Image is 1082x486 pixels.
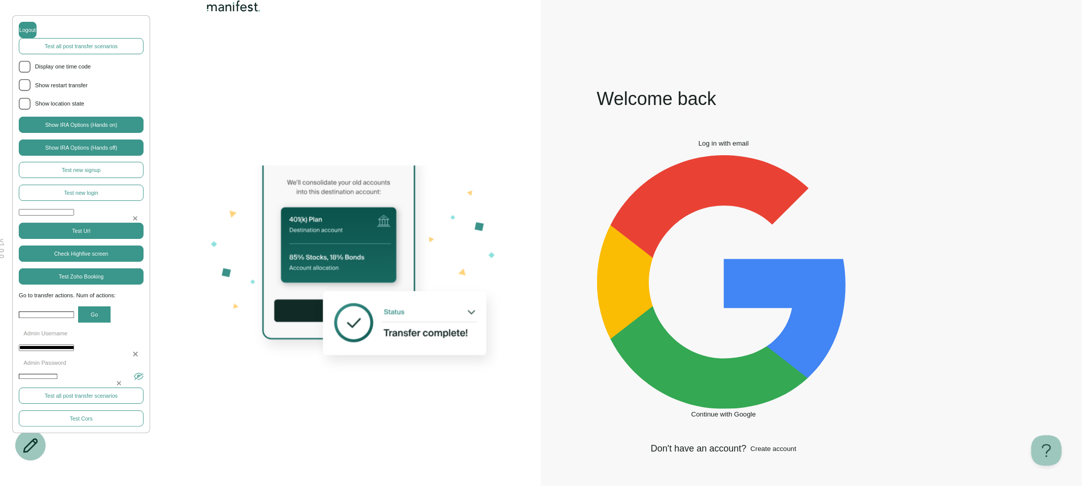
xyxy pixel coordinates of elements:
h1: Welcome back [597,87,716,111]
button: Show IRA Options (Hands on) [19,117,144,133]
button: Show IRA Options (Hands off) [19,140,144,156]
button: Check Highfive screen [19,246,144,262]
span: Continue with Google [691,410,756,418]
span: Go to transfer actions. Num of actions: [19,291,144,300]
button: Test new signup [19,162,144,178]
button: Test all post transfer scenarios [19,38,144,54]
button: Test Cors [19,410,144,427]
button: Test all post transfer scenarios [19,388,144,404]
span: Log in with email [699,140,749,147]
p: Admin Password [19,359,144,368]
button: Logout [19,22,37,38]
span: Don't have an account? [651,442,747,455]
p: Admin Username [19,329,144,338]
span: Display one time code [35,62,144,72]
button: Test new login [19,185,144,201]
button: Log in with email [597,140,851,147]
button: Go [78,306,111,323]
li: Show restart transfer [19,79,144,91]
li: Display one time code [19,61,144,73]
iframe: Toggle Customer Support [1031,435,1062,466]
span: Show restart transfer [35,81,144,90]
button: Create account [751,445,796,453]
span: Show location state [35,99,144,109]
button: Test Zoho Booking [19,268,144,285]
button: Continue with Google [597,155,851,418]
button: Test Url [19,223,144,239]
li: Show location state [19,98,144,110]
